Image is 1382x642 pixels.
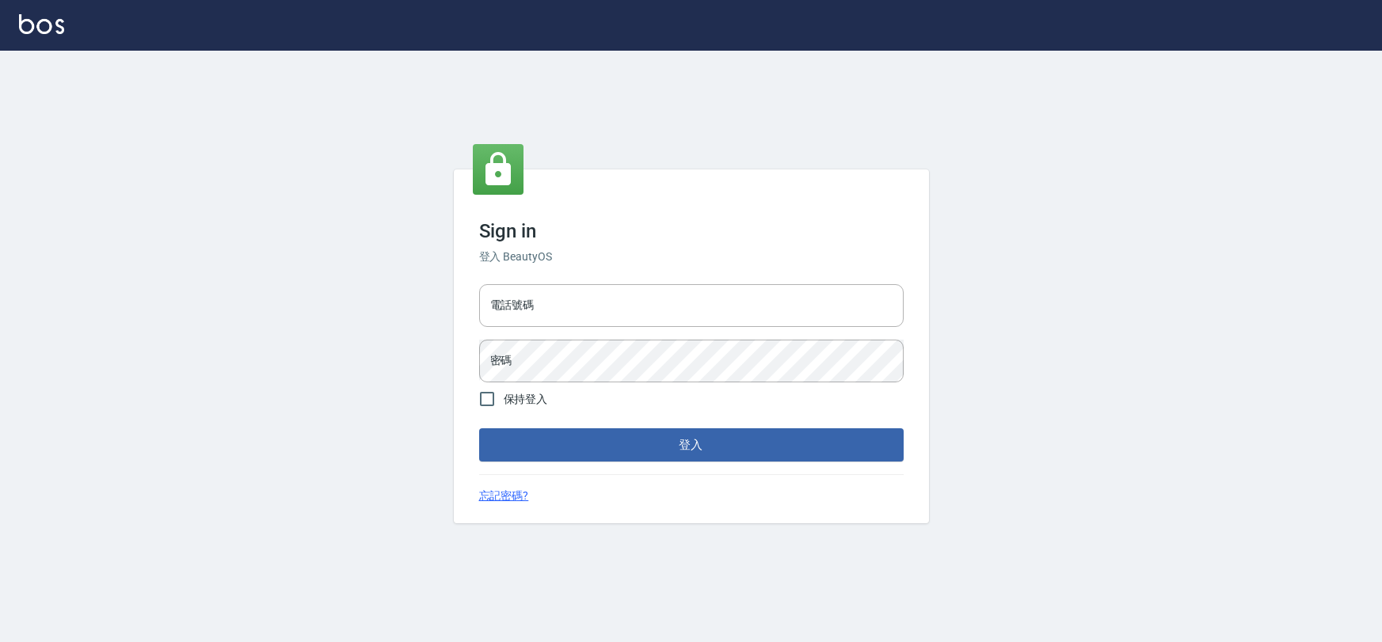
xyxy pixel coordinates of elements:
a: 忘記密碼? [479,488,529,504]
img: Logo [19,14,64,34]
h6: 登入 BeautyOS [479,249,904,265]
h3: Sign in [479,220,904,242]
span: 保持登入 [504,391,548,408]
button: 登入 [479,428,904,462]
